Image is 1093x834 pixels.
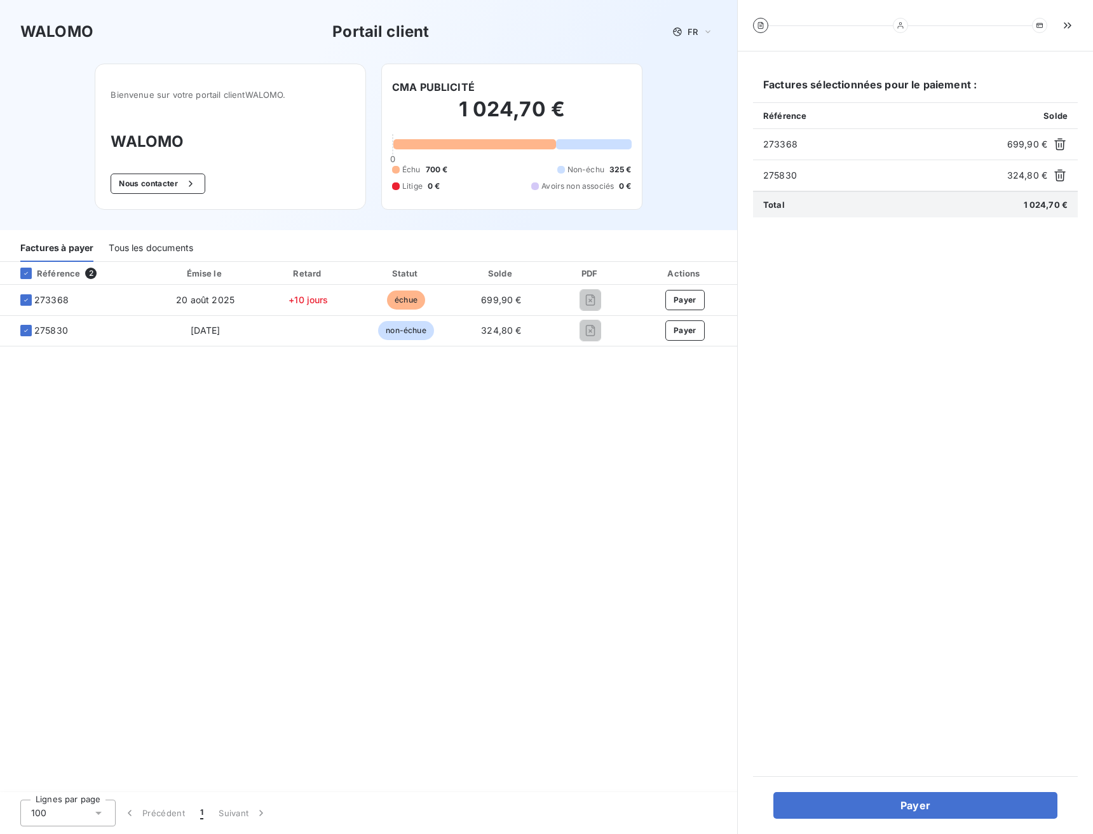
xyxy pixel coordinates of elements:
div: PDF [551,267,630,280]
div: Référence [10,268,80,279]
h3: Portail client [332,20,429,43]
span: Avoirs non associés [541,181,614,192]
span: 325 € [609,164,632,175]
button: Suivant [211,800,275,826]
div: Solde [457,267,546,280]
h6: CMA PUBLICITÉ [392,79,475,95]
span: 2 [85,268,97,279]
h3: WALOMO [20,20,93,43]
span: non-échue [378,321,433,340]
div: Actions [635,267,735,280]
span: Solde [1043,111,1068,121]
div: Émise le [154,267,257,280]
span: 1 [200,807,203,819]
button: Nous contacter [111,174,205,194]
div: Statut [360,267,452,280]
div: Retard [262,267,355,280]
span: 324,80 € [1007,169,1047,182]
span: FR [688,27,698,37]
span: Échu [402,164,421,175]
div: Tous les documents [109,235,193,262]
button: 1 [193,800,211,826]
span: Référence [763,111,806,121]
span: 273368 [34,294,69,306]
span: échue [387,291,425,310]
button: Payer [773,792,1057,819]
span: 1 024,70 € [1024,200,1068,210]
span: Litige [402,181,423,192]
button: Précédent [116,800,193,826]
h3: WALOMO [111,130,350,153]
h6: Factures sélectionnées pour le paiement : [753,77,1078,102]
span: 0 € [619,181,631,192]
span: 699,90 € [481,294,521,305]
span: 20 août 2025 [176,294,234,305]
button: Payer [665,320,705,341]
button: Payer [665,290,705,310]
span: Bienvenue sur votre portail client WALOMO . [111,90,350,100]
span: +10 jours [289,294,328,305]
span: 699,90 € [1007,138,1047,151]
span: 275830 [763,169,1002,182]
span: [DATE] [191,325,221,336]
span: Non-échu [567,164,604,175]
h2: 1 024,70 € [392,97,632,135]
span: 700 € [426,164,448,175]
span: 324,80 € [481,325,521,336]
div: Factures à payer [20,235,93,262]
span: 275830 [34,324,68,337]
span: 273368 [763,138,1002,151]
span: 0 [390,154,395,164]
span: 100 [31,807,46,819]
span: Total [763,200,785,210]
span: 0 € [428,181,440,192]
